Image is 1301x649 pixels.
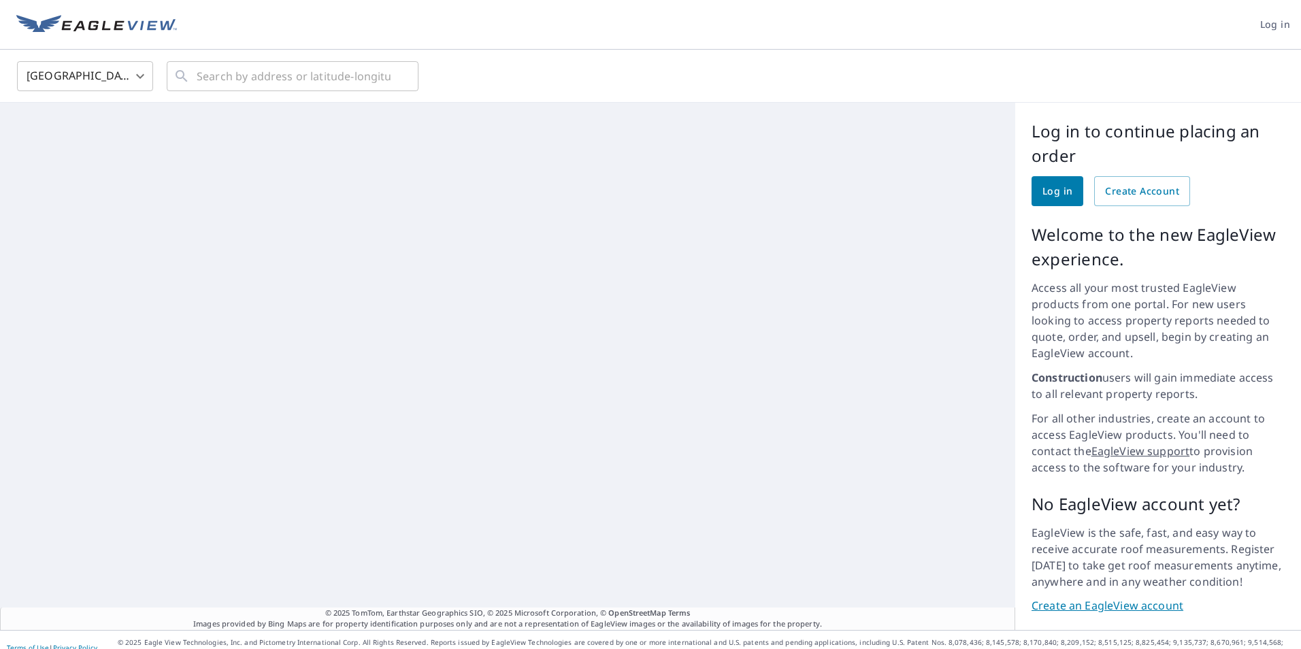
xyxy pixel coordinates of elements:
input: Search by address or latitude-longitude [197,57,391,95]
p: EagleView is the safe, fast, and easy way to receive accurate roof measurements. Register [DATE] ... [1032,525,1285,590]
a: Log in [1032,176,1083,206]
p: For all other industries, create an account to access EagleView products. You'll need to contact ... [1032,410,1285,476]
div: [GEOGRAPHIC_DATA] [17,57,153,95]
img: EV Logo [16,15,177,35]
p: Access all your most trusted EagleView products from one portal. For new users looking to access ... [1032,280,1285,361]
span: Create Account [1105,183,1179,200]
p: Log in to continue placing an order [1032,119,1285,168]
a: OpenStreetMap [608,608,665,618]
a: EagleView support [1091,444,1190,459]
p: users will gain immediate access to all relevant property reports. [1032,369,1285,402]
a: Create an EagleView account [1032,598,1285,614]
span: © 2025 TomTom, Earthstar Geographics SIO, © 2025 Microsoft Corporation, © [325,608,691,619]
p: Welcome to the new EagleView experience. [1032,222,1285,271]
span: Log in [1042,183,1072,200]
a: Create Account [1094,176,1190,206]
span: Log in [1260,16,1290,33]
a: Terms [668,608,691,618]
strong: Construction [1032,370,1102,385]
p: No EagleView account yet? [1032,492,1285,516]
